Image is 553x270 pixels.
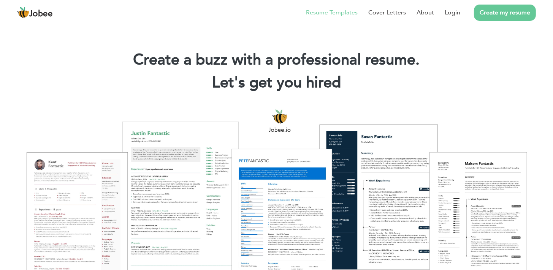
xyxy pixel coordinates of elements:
[474,5,536,21] a: Create my resume
[368,8,406,17] a: Cover Letters
[11,73,542,93] h2: Let's
[250,72,341,93] span: get you hired
[17,6,29,19] img: jobee.io
[29,10,53,18] span: Jobee
[11,50,542,70] h1: Create a buzz with a professional resume.
[338,72,341,93] span: |
[445,8,460,17] a: Login
[306,8,358,17] a: Resume Templates
[17,6,53,19] a: Jobee
[417,8,434,17] a: About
